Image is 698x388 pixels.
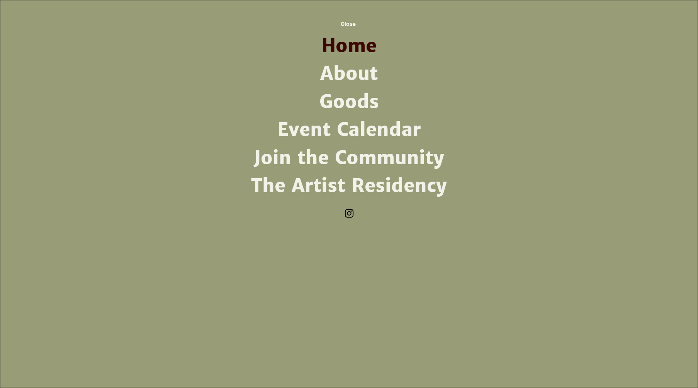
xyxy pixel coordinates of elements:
[328,15,369,32] button: Close
[248,144,450,172] a: Join the Community
[248,32,450,200] nav: Site
[343,208,355,219] img: Instagram
[341,21,356,27] span: Close
[248,172,450,200] a: The Artist Residency
[248,32,450,60] a: Home
[343,208,355,219] ul: Social Bar
[248,60,450,88] a: About
[248,88,450,116] a: Goods
[248,116,450,144] a: Event Calendar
